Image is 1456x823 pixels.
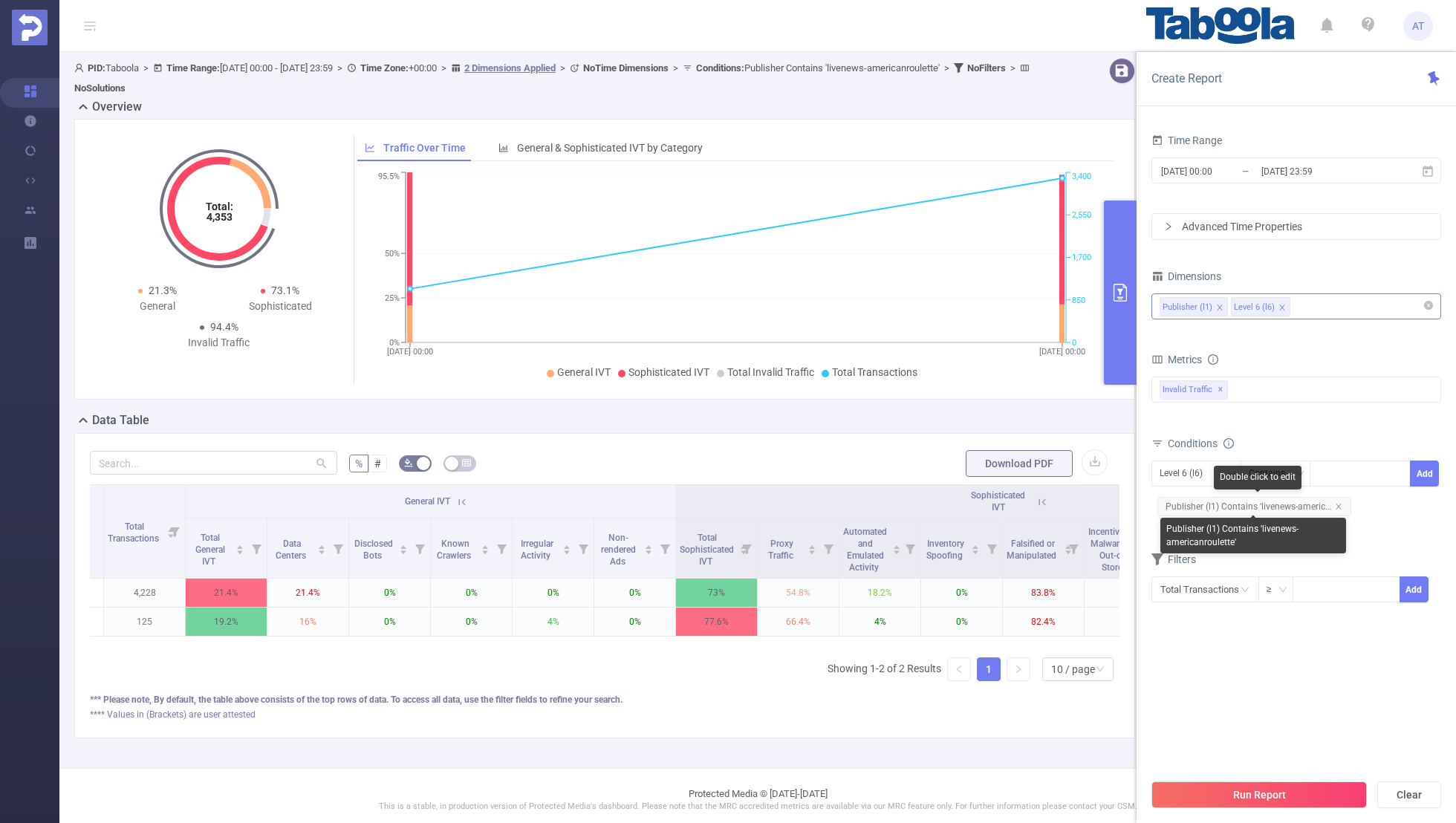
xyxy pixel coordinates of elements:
[892,543,901,552] div: Sort
[164,485,185,578] i: Filter menu
[108,521,161,544] span: Total Transactions
[318,548,326,553] i: icon: caret-down
[727,366,814,378] span: Total Invalid Traffic
[1085,608,1166,636] p: 0%
[676,579,757,607] p: 73%
[1231,297,1290,316] li: Level 6 (l6)
[955,665,963,674] i: icon: left
[374,458,381,469] span: #
[696,62,940,74] span: Publisher Contains 'livenews-americanroulette'
[1168,437,1234,449] span: Conditions
[1007,657,1030,681] li: Next Page
[409,518,430,578] i: Filter menu
[563,548,571,553] i: icon: caret-down
[92,98,142,116] h2: Overview
[349,579,430,607] p: 0%
[1410,461,1439,487] button: Add
[966,450,1073,477] button: Download PDF
[768,539,796,561] span: Proxy Traffic
[556,62,570,74] span: >
[513,608,594,636] p: 4%
[97,801,1419,813] p: This is a stable, in production version of Protected Media's dashboard. Please note that the MRC ...
[464,62,556,74] u: 2 Dimensions Applied
[92,411,149,429] h2: Data Table
[389,338,400,348] tspan: 0%
[808,548,816,553] i: icon: caret-down
[365,143,375,153] i: icon: line-chart
[654,518,675,578] i: Filter menu
[967,62,1006,74] b: No Filters
[235,543,244,552] div: Sort
[1051,658,1095,680] div: 10 / page
[90,708,1119,721] div: **** Values in (Brackets) are user attested
[1007,539,1059,561] span: Falsified or Manipulated
[157,335,281,351] div: Invalid Traffic
[1151,270,1221,282] span: Dimensions
[1249,461,1296,486] div: Contains
[628,366,709,378] span: Sophisticated IVT
[437,539,473,561] span: Known Crawlers
[940,62,954,74] span: >
[1164,222,1173,231] i: icon: right
[400,543,408,547] i: icon: caret-up
[1063,518,1084,578] i: Filter menu
[317,543,326,552] div: Sort
[90,451,337,475] input: Search...
[971,490,1025,513] span: Sophisticated IVT
[1377,781,1441,808] button: Clear
[360,62,409,74] b: Time Zone:
[74,82,126,94] b: No Solutions
[594,608,675,636] p: 0%
[736,518,757,578] i: Filter menu
[1006,62,1020,74] span: >
[843,527,887,573] span: Automated and Emulated Activity
[926,539,965,561] span: Inventory Spoofing
[517,142,703,154] span: General & Sophisticated IVT by Category
[981,518,1002,578] i: Filter menu
[1218,381,1223,399] span: ✕
[696,62,744,74] b: Conditions :
[1152,214,1440,239] div: icon: rightAdvanced Time Properties
[96,299,219,314] div: General
[1039,347,1085,357] tspan: [DATE] 00:00
[481,543,490,552] div: Sort
[573,518,594,578] i: Filter menu
[818,518,839,578] i: Filter menu
[1085,579,1166,607] p: 0%
[328,518,348,578] i: Filter menu
[1160,380,1228,400] span: Invalid Traffic
[1072,338,1076,348] tspan: 0
[1223,438,1234,449] i: icon: info-circle
[1278,304,1286,313] i: icon: close
[645,548,653,553] i: icon: caret-down
[1151,134,1222,146] span: Time Range
[1335,503,1342,510] i: icon: close
[1278,585,1287,596] i: icon: down
[404,458,413,467] i: icon: bg-colors
[947,657,971,681] li: Previous Page
[355,458,363,469] span: %
[210,321,238,333] span: 94.4%
[236,543,244,547] i: icon: caret-up
[1151,553,1196,565] span: Filters
[1163,298,1212,317] div: Publisher (l1)
[594,579,675,607] p: 0%
[166,62,220,74] b: Time Range:
[236,548,244,553] i: icon: caret-down
[431,579,512,607] p: 0%
[513,579,594,607] p: 0%
[90,693,1119,706] div: *** Please note, By default, the table above consists of the top rows of data. To access all data...
[839,608,920,636] p: 4%
[828,657,941,681] li: Showing 1-2 of 2 Results
[399,543,408,552] div: Sort
[385,293,400,303] tspan: 25%
[246,518,267,578] i: Filter menu
[977,657,1001,681] li: 1
[1160,161,1280,181] input: Start date
[1234,298,1275,317] div: Level 6 (l6)
[557,366,611,378] span: General IVT
[349,608,430,636] p: 0%
[921,579,1002,607] p: 0%
[1151,71,1222,85] span: Create Report
[563,543,571,547] i: icon: caret-up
